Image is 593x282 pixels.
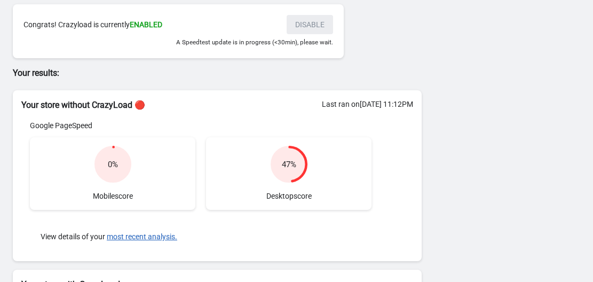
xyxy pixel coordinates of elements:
button: most recent analysis. [107,232,177,241]
div: View details of your [30,221,371,253]
div: Google PageSpeed [30,120,371,131]
p: Your results: [13,67,422,80]
div: Mobile score [30,137,195,210]
span: ENABLED [130,20,162,29]
div: 0 % [108,159,118,170]
small: A Speedtest update is in progress (<30min), please wait. [176,38,333,46]
div: Last ran on [DATE] 11:12PM [322,99,413,109]
div: Congrats! Crazyload is currently [23,19,276,30]
h2: Your store without CrazyLoad 🔴 [21,99,413,112]
div: Desktop score [206,137,371,210]
div: 47 % [282,159,296,170]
